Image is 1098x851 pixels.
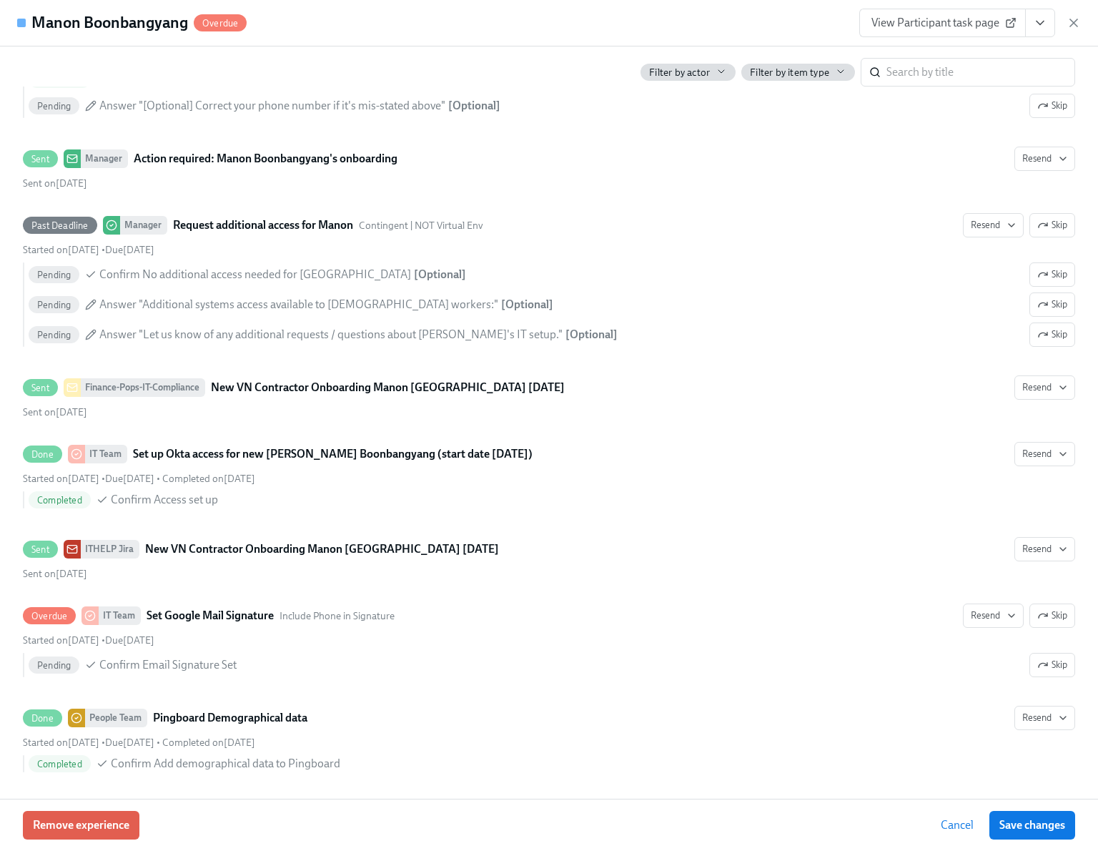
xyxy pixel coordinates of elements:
span: This task uses the "Contingent | NOT Virtual Env" audience [359,219,483,232]
strong: Pingboard Demographical data [153,709,307,727]
span: Confirm Add demographical data to Pingboard [111,756,340,772]
span: Overdue [23,611,76,621]
span: Completed [29,495,91,506]
span: Monday, August 18th 2025, 3:00 am [162,737,255,749]
div: ITHELP Jira [81,540,139,559]
span: Resend [971,218,1016,232]
span: Resend [1022,711,1067,725]
span: Cancel [941,818,974,832]
div: Finance-Pops-IT-Compliance [81,378,205,397]
div: • • [23,736,255,749]
span: Sent [23,544,58,555]
span: Skip [1037,267,1067,282]
button: DoneParticipantConfirm what you'd like in your email signatureResendStarted on[DATE] •Due[DATE] •... [1029,94,1075,118]
button: OverdueIT TeamSet Google Mail SignatureInclude Phone in SignatureResendStarted on[DATE] •Due[DATE... [1029,604,1075,628]
span: Thursday, August 14th 2025, 6:30 pm [23,473,99,485]
button: View task page [1025,9,1055,37]
span: Answer "Additional systems access available to [DEMOGRAPHIC_DATA] workers:" [99,297,498,313]
span: Confirm No additional access needed for [GEOGRAPHIC_DATA] [99,267,411,282]
span: Answer "Let us know of any additional requests / questions about [PERSON_NAME]'s IT setup." [99,327,563,343]
span: Pending [29,660,79,671]
span: Done [23,449,62,460]
strong: New VN Contractor Onboarding Manon [GEOGRAPHIC_DATA] [DATE] [145,541,499,558]
button: Filter by item type [741,64,855,81]
button: Past DeadlineManagerRequest additional access for ManonContingent | NOT Virtual EnvResendSkipStar... [1029,262,1075,287]
span: Remove experience [33,818,129,832]
span: Friday, August 15th 2025, 6:01 pm [23,737,99,749]
button: Filter by actor [640,64,736,81]
span: Thursday, August 14th 2025, 6:30 pm [23,244,99,256]
span: Filter by item type [750,66,829,79]
span: Answer "[Optional] Correct your phone number if it's mis-stated above" [99,98,445,114]
span: Completed [29,759,91,769]
span: Past Deadline [23,220,97,231]
span: Friday, August 15th 2025, 9:05 am [162,473,255,485]
div: IT Team [85,445,127,463]
div: • [23,634,154,647]
span: Skip [1037,658,1067,672]
button: SentITHELP JiraNew VN Contractor Onboarding Manon [GEOGRAPHIC_DATA] [DATE]Sent on[DATE] [1014,537,1075,561]
a: View Participant task page [859,9,1026,37]
strong: Request additional access for Manon [173,217,353,234]
h4: Manon Boonbangyang [31,12,188,34]
button: SentFinance-Pops-IT-ComplianceNew VN Contractor Onboarding Manon [GEOGRAPHIC_DATA] [DATE]Sent on[... [1014,375,1075,400]
button: OverdueIT TeamSet Google Mail SignatureInclude Phone in SignatureSkipStarted on[DATE] •Due[DATE] ... [963,604,1024,628]
span: Thursday, August 14th 2025, 6:30 pm [23,177,87,190]
span: Monday, August 25th 2025, 6:00 pm [105,634,154,646]
span: Confirm Access set up [111,492,218,508]
span: Sent [23,154,58,164]
div: • [23,243,154,257]
span: Wednesday, August 20th 2025, 6:00 pm [105,244,154,256]
div: • • [23,472,255,486]
span: Skip [1037,297,1067,312]
button: Save changes [989,811,1075,840]
button: Remove experience [23,811,139,840]
button: Cancel [931,811,984,840]
span: Thursday, August 14th 2025, 6:30 pm [23,406,87,418]
span: Wednesday, August 20th 2025, 6:00 pm [105,473,154,485]
button: DonePeople TeamPingboard Demographical dataStarted on[DATE] •Due[DATE] • Completed on[DATE]Comple... [1014,706,1075,730]
button: Past DeadlineManagerRequest additional access for ManonContingent | NOT Virtual EnvResendStarted ... [1029,213,1075,237]
span: Resend [1022,380,1067,395]
button: OverdueIT TeamSet Google Mail SignatureInclude Phone in SignatureResendSkipStarted on[DATE] •Due[... [1029,653,1075,677]
span: Resend [1022,152,1067,166]
span: Thursday, August 14th 2025, 6:35 pm [23,634,99,646]
div: People Team [85,709,147,727]
strong: Action required: Manon Boonbangyang's onboarding [134,150,397,167]
button: SentManagerAction required: Manon Boonbangyang's onboardingSent on[DATE] [1014,147,1075,171]
strong: New VN Contractor Onboarding Manon [GEOGRAPHIC_DATA] [DATE] [211,379,565,396]
span: Sent [23,383,58,393]
span: Include Phone in Signature [280,609,395,623]
div: Manager [81,149,128,168]
span: Filter by actor [649,66,710,79]
span: Done [23,713,62,724]
span: Skip [1037,328,1067,342]
span: Pending [29,101,79,112]
span: Thursday, August 14th 2025, 6:30 pm [23,568,87,580]
button: Past DeadlineManagerRequest additional access for ManonContingent | NOT Virtual EnvResendSkipStar... [1029,292,1075,317]
span: Pending [29,270,79,280]
span: Skip [1037,99,1067,113]
input: Search by title [886,58,1075,87]
span: Resend [971,609,1016,623]
div: Manager [120,216,167,235]
div: [ Optional ] [414,267,466,282]
span: View Participant task page [871,16,1014,30]
span: Resend [1022,447,1067,461]
strong: Set up Okta access for new [PERSON_NAME] Boonbangyang (start date [DATE]) [133,446,533,463]
span: Pending [29,330,79,340]
span: Overdue [194,18,247,29]
div: [ Optional ] [448,98,500,114]
span: Pending [29,300,79,310]
div: [ Optional ] [565,327,618,343]
span: Skip [1037,609,1067,623]
button: DoneIT TeamSet up Okta access for new [PERSON_NAME] Boonbangyang (start date [DATE])Started on[DA... [1014,442,1075,466]
button: Past DeadlineManagerRequest additional access for ManonContingent | NOT Virtual EnvSkipStarted on... [963,213,1024,237]
div: IT Team [99,606,141,625]
button: Past DeadlineManagerRequest additional access for ManonContingent | NOT Virtual EnvResendSkipStar... [1029,323,1075,347]
span: Sunday, August 17th 2025, 6:00 pm [105,737,154,749]
strong: Set Google Mail Signature [147,607,274,624]
span: Save changes [999,818,1065,832]
div: [ Optional ] [501,297,553,313]
span: Confirm Email Signature Set [99,657,237,673]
